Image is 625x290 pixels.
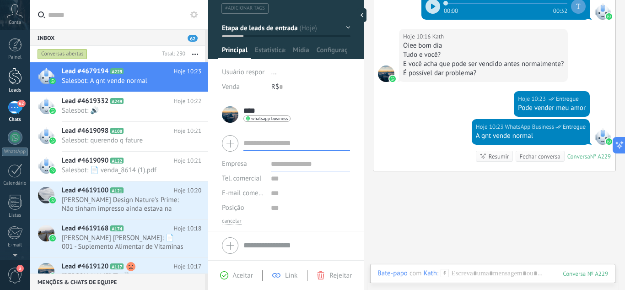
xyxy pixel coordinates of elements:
div: Hoje 10:23 [476,122,505,131]
span: Hoje 10:20 [174,186,201,195]
div: Oiee bom dia [403,41,564,50]
div: Listas [2,213,28,219]
div: Posição [222,201,264,215]
span: 62 [17,100,25,107]
a: Lead #4679194 A229 Hoje 10:23 Salesbot: A gnt vende normal [30,62,208,92]
span: 00:00 [444,6,458,14]
button: cancelar [222,218,242,225]
span: Configurações [317,46,347,59]
span: 3 [16,265,24,272]
span: Hoje 10:23 [174,67,201,76]
span: WhatsApp Business [594,3,611,20]
div: Painel [2,55,28,60]
span: Aceitar [233,271,253,280]
img: waba.svg [606,138,612,145]
img: waba.svg [606,13,612,20]
div: E você acha que pode ser vendido antes normalmente? [403,60,564,69]
div: Hoje 10:16 [403,32,432,41]
div: Calendário [2,181,28,186]
span: Hoje 10:21 [174,156,201,165]
img: waba.svg [49,197,56,203]
a: Lead #4619100 A121 Hoje 10:20 [PERSON_NAME] Design Nature's Prime: Não tinham impresso ainda esta... [30,181,208,219]
div: Resumir [489,152,509,161]
span: Hoje 10:21 [174,126,201,136]
div: Conversas abertas [38,49,87,60]
span: A174 [110,225,124,231]
span: [PERSON_NAME] : 🔊 [62,272,184,280]
span: Hoje 10:22 [174,97,201,106]
div: № A229 [590,153,611,160]
span: Entregue [556,94,579,104]
img: waba.svg [49,235,56,241]
img: waba.svg [49,108,56,114]
div: ocultar [357,8,366,22]
span: : [437,269,438,278]
span: Mídia [293,46,309,59]
span: Lead #4619100 [62,186,108,195]
span: WhatsApp Business [594,128,611,145]
div: Tudo e você? [403,50,564,60]
div: Leads [2,88,28,93]
a: Lead #4619098 A108 Hoje 10:21 Salesbot: querendo q fature [30,122,208,151]
span: A108 [110,128,124,134]
span: 62 [188,35,198,42]
span: [PERSON_NAME] Design Nature's Prime: Não tinham impresso ainda estava na fila. [62,196,184,213]
span: E-mail comercial [222,189,271,197]
button: E-mail comercial [222,186,264,201]
span: Lead #4619332 [62,97,108,106]
img: waba.svg [49,78,56,84]
div: R$ [271,80,350,94]
a: Lead #4619120 A117 Hoje 10:17 [PERSON_NAME] : 🔊 [30,257,208,287]
span: Lead #4619090 [62,156,108,165]
div: Kath [424,269,437,277]
span: Lead #4619168 [62,224,108,233]
span: Estatísticas [255,46,286,59]
span: Lead #4679194 [62,67,108,76]
span: Salesbot: A gnt vende normal [62,77,184,85]
div: Venda [222,80,264,94]
img: waba.svg [49,167,56,174]
span: Salesbot: 📄 venda_8614 (1).pdf [62,166,184,175]
img: waba.svg [49,137,56,144]
span: WhatsApp Business [505,122,554,131]
span: Kath [378,66,394,82]
div: 229 [563,270,608,278]
span: Kath [432,32,444,41]
img: waba.svg [49,273,56,279]
span: #adicionar tags [225,5,265,11]
span: Usuário responsável [222,68,281,77]
div: Inbox [30,29,205,46]
span: A249 [110,98,124,104]
span: Venda [222,82,240,91]
div: Chats [2,117,28,123]
div: Menções & Chats de equipe [30,274,205,290]
span: Tel. comercial [222,174,261,183]
div: Hoje 10:23 [518,94,547,104]
span: Lead #4619120 [62,262,108,271]
span: Rejeitar [329,271,352,280]
img: waba.svg [389,76,396,82]
button: Tel. comercial [222,171,261,186]
div: A gnt vende normal [476,131,586,141]
a: Lead #4619168 A174 Hoje 10:18 [PERSON_NAME] [PERSON_NAME]: 📄 001 - Suplemento Alimentar de Vitami... [30,219,208,257]
span: Hoje 10:18 [174,224,201,233]
div: Total: 230 [158,49,185,59]
span: Salesbot: 🔊 [62,106,184,115]
span: A117 [110,263,124,269]
label: Empresa [222,160,247,167]
button: Mais [185,46,205,62]
span: Entregue [563,122,586,131]
span: A121 [110,187,124,193]
span: Principal [222,46,248,59]
div: Conversa [567,153,590,160]
span: com [409,269,422,278]
span: Conta [9,20,21,26]
div: É possível dar problema? [403,69,564,78]
span: whatsapp business [251,116,288,121]
div: Pode vender meu amor [518,104,586,113]
span: Lead #4619098 [62,126,108,136]
span: A229 [110,68,124,74]
div: WhatsApp [2,148,28,156]
a: Lead #4619090 A122 Hoje 10:21 Salesbot: 📄 venda_8614 (1).pdf [30,152,208,181]
a: Lead #4619332 A249 Hoje 10:22 Salesbot: 🔊 [30,92,208,121]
